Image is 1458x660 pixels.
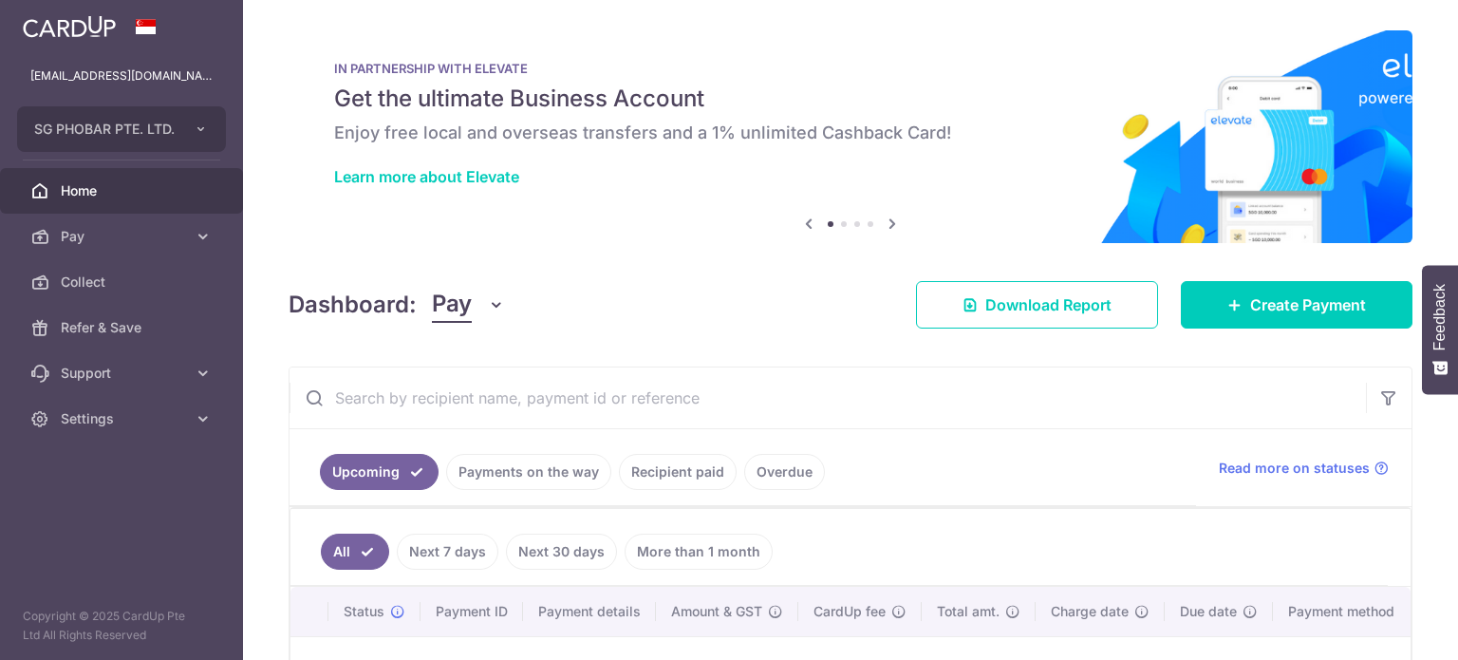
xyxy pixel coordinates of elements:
h4: Dashboard: [289,288,417,322]
input: Search by recipient name, payment id or reference [290,368,1366,428]
span: Home [61,181,186,200]
span: CardUp fee [813,602,886,621]
a: Learn more about Elevate [334,167,519,186]
a: Create Payment [1181,281,1412,329]
span: SG PHOBAR PTE. LTD. [34,120,175,139]
a: More than 1 month [625,534,773,570]
a: Next 7 days [397,534,498,570]
span: Pay [61,227,186,246]
span: Download Report [985,293,1112,316]
a: Download Report [916,281,1158,329]
iframe: Opens a widget where you can find more information [1336,603,1439,651]
span: Read more on statuses [1219,459,1370,478]
span: Due date [1180,602,1237,621]
span: Total amt. [937,602,1000,621]
a: Upcoming [320,454,439,490]
button: Feedback - Show survey [1422,265,1458,394]
span: Status [344,602,384,621]
button: Pay [432,287,505,323]
a: All [321,534,389,570]
th: Payment method [1273,587,1417,636]
span: Amount & GST [671,602,762,621]
span: Create Payment [1250,293,1366,316]
p: IN PARTNERSHIP WITH ELEVATE [334,61,1367,76]
span: Settings [61,409,186,428]
span: Pay [432,287,472,323]
a: Payments on the way [446,454,611,490]
p: [EMAIL_ADDRESS][DOMAIN_NAME] [30,66,213,85]
h6: Enjoy free local and overseas transfers and a 1% unlimited Cashback Card! [334,122,1367,144]
img: CardUp [23,15,116,38]
a: Next 30 days [506,534,617,570]
a: Overdue [744,454,825,490]
span: Feedback [1431,284,1449,350]
span: Refer & Save [61,318,186,337]
a: Recipient paid [619,454,737,490]
span: Collect [61,273,186,292]
th: Payment details [523,587,656,636]
button: SG PHOBAR PTE. LTD. [17,106,226,152]
img: Renovation banner [289,30,1412,243]
a: Read more on statuses [1219,459,1389,478]
h5: Get the ultimate Business Account [334,84,1367,114]
th: Payment ID [421,587,523,636]
span: Support [61,364,186,383]
span: Charge date [1051,602,1129,621]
